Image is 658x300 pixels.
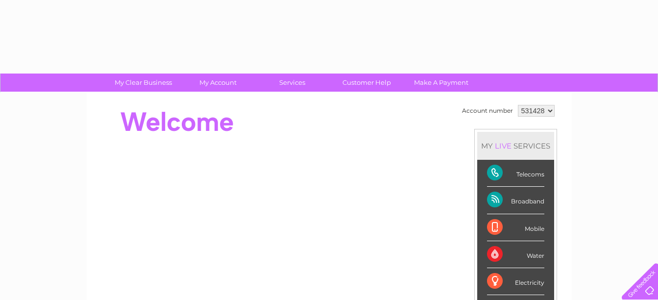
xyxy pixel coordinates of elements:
div: Broadband [487,187,544,214]
a: Customer Help [326,74,407,92]
div: Mobile [487,214,544,241]
div: Water [487,241,544,268]
td: Account number [460,102,515,119]
div: MY SERVICES [477,132,554,160]
a: Services [252,74,333,92]
a: My Account [177,74,258,92]
a: My Clear Business [103,74,184,92]
div: Telecoms [487,160,544,187]
a: Make A Payment [401,74,482,92]
div: Electricity [487,268,544,295]
div: LIVE [493,141,513,150]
